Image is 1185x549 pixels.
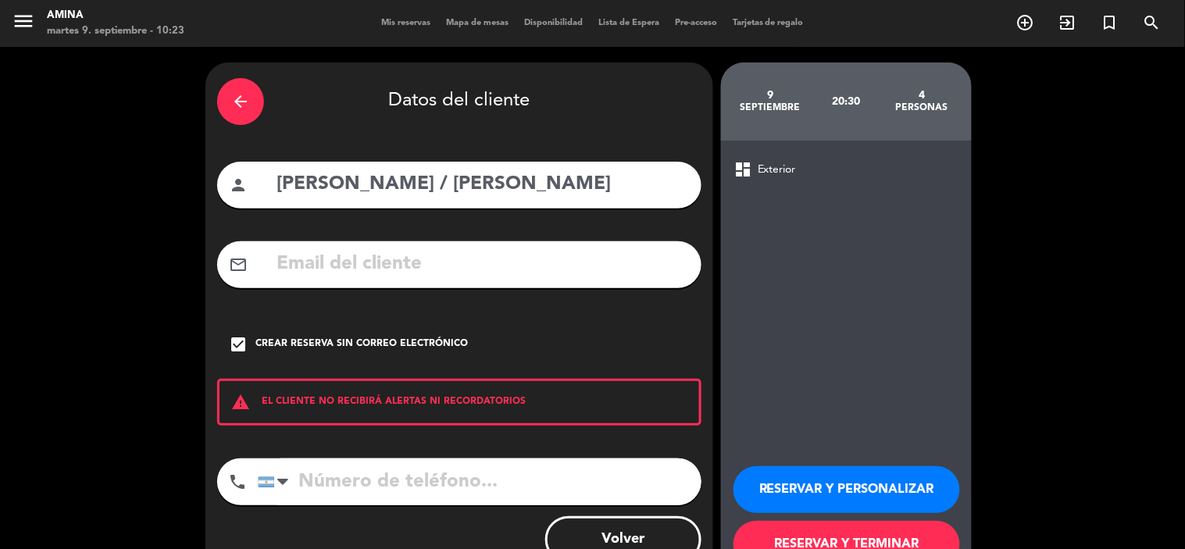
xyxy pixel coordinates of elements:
[47,8,184,23] div: Amina
[258,458,701,505] input: Número de teléfono...
[220,393,262,412] i: warning
[275,169,690,201] input: Nombre del cliente
[1016,13,1035,32] i: add_circle_outline
[229,335,248,354] i: check_box
[591,19,667,27] span: Lista de Espera
[725,19,812,27] span: Tarjetas de regalo
[667,19,725,27] span: Pre-acceso
[758,161,796,179] span: Exterior
[47,23,184,39] div: martes 9. septiembre - 10:23
[516,19,591,27] span: Disponibilidad
[373,19,438,27] span: Mis reservas
[1058,13,1077,32] i: exit_to_app
[1143,13,1162,32] i: search
[229,176,248,194] i: person
[438,19,516,27] span: Mapa de mesas
[229,255,248,274] i: mail_outline
[231,92,250,111] i: arrow_back
[884,102,960,114] div: personas
[228,472,247,491] i: phone
[1101,13,1119,32] i: turned_in_not
[733,466,960,513] button: RESERVAR Y PERSONALIZAR
[733,89,808,102] div: 9
[259,459,294,504] div: Argentina: +54
[255,337,468,352] div: Crear reserva sin correo electrónico
[12,9,35,33] i: menu
[217,379,701,426] div: EL CLIENTE NO RECIBIRÁ ALERTAS NI RECORDATORIOS
[217,74,701,129] div: Datos del cliente
[733,102,808,114] div: septiembre
[808,74,884,129] div: 20:30
[884,89,960,102] div: 4
[275,248,690,280] input: Email del cliente
[12,9,35,38] button: menu
[733,160,752,179] span: dashboard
